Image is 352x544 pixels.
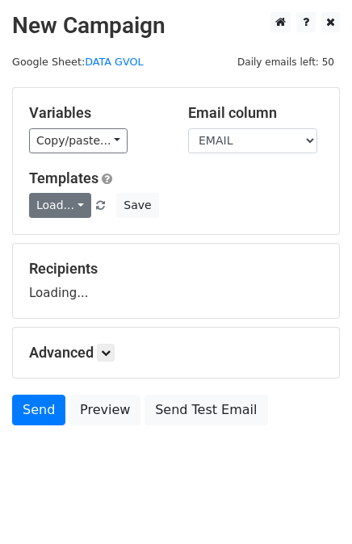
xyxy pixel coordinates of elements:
[12,56,144,68] small: Google Sheet:
[188,104,323,122] h5: Email column
[145,395,267,425] a: Send Test Email
[29,260,323,278] h5: Recipients
[85,56,143,68] a: DATA GVOL
[29,104,164,122] h5: Variables
[29,169,98,186] a: Templates
[29,344,323,362] h5: Advanced
[29,128,128,153] a: Copy/paste...
[116,193,158,218] button: Save
[29,260,323,302] div: Loading...
[12,395,65,425] a: Send
[232,53,340,71] span: Daily emails left: 50
[29,193,91,218] a: Load...
[69,395,140,425] a: Preview
[12,12,340,40] h2: New Campaign
[232,56,340,68] a: Daily emails left: 50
